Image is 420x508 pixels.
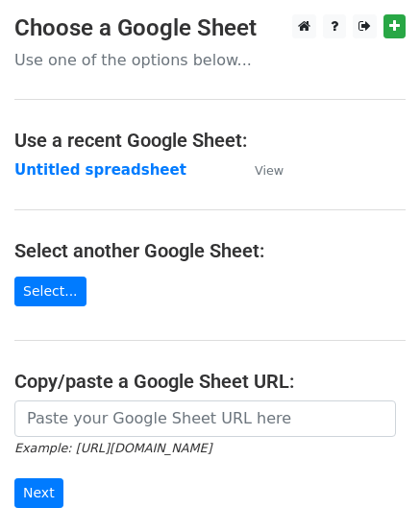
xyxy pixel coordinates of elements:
a: Untitled spreadsheet [14,161,186,179]
small: View [255,163,284,178]
h4: Copy/paste a Google Sheet URL: [14,370,406,393]
h4: Use a recent Google Sheet: [14,129,406,152]
input: Next [14,478,63,508]
input: Paste your Google Sheet URL here [14,400,396,437]
a: View [235,161,284,179]
a: Select... [14,277,86,306]
small: Example: [URL][DOMAIN_NAME] [14,441,211,455]
h4: Select another Google Sheet: [14,239,406,262]
p: Use one of the options below... [14,50,406,70]
h3: Choose a Google Sheet [14,14,406,42]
